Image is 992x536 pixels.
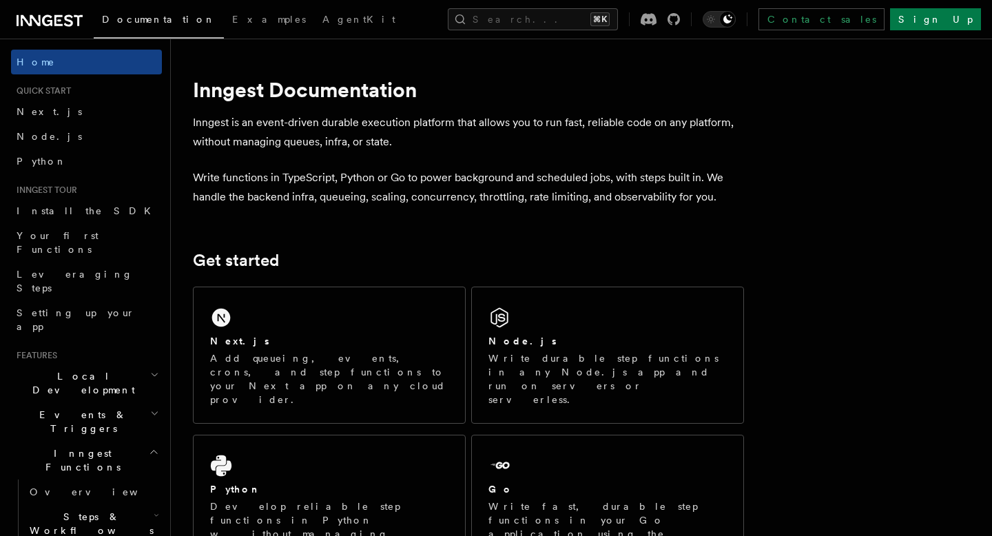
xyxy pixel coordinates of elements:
span: Install the SDK [17,205,159,216]
button: Toggle dark mode [703,11,736,28]
p: Write durable step functions in any Node.js app and run on servers or serverless. [488,351,727,406]
a: Next.jsAdd queueing, events, crons, and step functions to your Next app on any cloud provider. [193,287,466,424]
p: Add queueing, events, crons, and step functions to your Next app on any cloud provider. [210,351,448,406]
span: Inngest Functions [11,446,149,474]
h2: Python [210,482,261,496]
span: Leveraging Steps [17,269,133,293]
h2: Node.js [488,334,557,348]
h1: Inngest Documentation [193,77,744,102]
span: AgentKit [322,14,395,25]
kbd: ⌘K [590,12,610,26]
a: Install the SDK [11,198,162,223]
button: Search...⌘K [448,8,618,30]
span: Overview [30,486,172,497]
span: Quick start [11,85,71,96]
a: Examples [224,4,314,37]
a: Setting up your app [11,300,162,339]
h2: Next.js [210,334,269,348]
span: Local Development [11,369,150,397]
button: Events & Triggers [11,402,162,441]
a: Overview [24,480,162,504]
button: Inngest Functions [11,441,162,480]
span: Examples [232,14,306,25]
span: Home [17,55,55,69]
a: Get started [193,251,279,270]
a: Leveraging Steps [11,262,162,300]
span: Setting up your app [17,307,135,332]
span: Python [17,156,67,167]
h2: Go [488,482,513,496]
span: Documentation [102,14,216,25]
a: Your first Functions [11,223,162,262]
button: Local Development [11,364,162,402]
a: Home [11,50,162,74]
p: Write functions in TypeScript, Python or Go to power background and scheduled jobs, with steps bu... [193,168,744,207]
span: Your first Functions [17,230,99,255]
a: Python [11,149,162,174]
span: Node.js [17,131,82,142]
a: Documentation [94,4,224,39]
a: Contact sales [758,8,885,30]
a: Node.jsWrite durable step functions in any Node.js app and run on servers or serverless. [471,287,744,424]
span: Features [11,350,57,361]
a: Node.js [11,124,162,149]
p: Inngest is an event-driven durable execution platform that allows you to run fast, reliable code ... [193,113,744,152]
span: Events & Triggers [11,408,150,435]
span: Next.js [17,106,82,117]
a: Next.js [11,99,162,124]
a: AgentKit [314,4,404,37]
a: Sign Up [890,8,981,30]
span: Inngest tour [11,185,77,196]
